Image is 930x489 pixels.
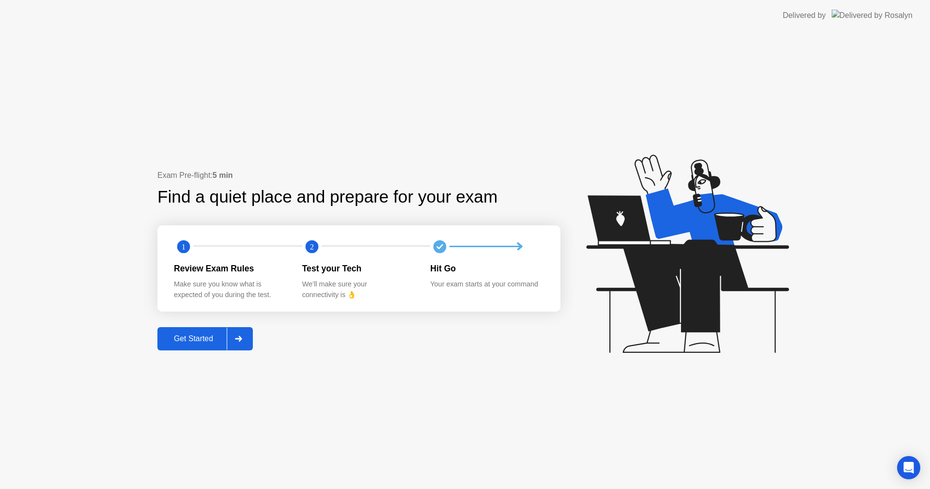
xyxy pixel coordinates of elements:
b: 5 min [213,171,233,179]
div: Your exam starts at your command [430,279,543,290]
div: Find a quiet place and prepare for your exam [157,184,499,210]
div: Open Intercom Messenger [897,456,920,479]
button: Get Started [157,327,253,350]
div: Review Exam Rules [174,262,287,275]
div: Make sure you know what is expected of you during the test. [174,279,287,300]
div: Get Started [160,334,227,343]
div: Hit Go [430,262,543,275]
div: Exam Pre-flight: [157,170,560,181]
div: Test your Tech [302,262,415,275]
div: Delivered by [783,10,826,21]
div: We’ll make sure your connectivity is 👌 [302,279,415,300]
img: Delivered by Rosalyn [832,10,913,21]
text: 2 [310,242,314,251]
text: 1 [182,242,186,251]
